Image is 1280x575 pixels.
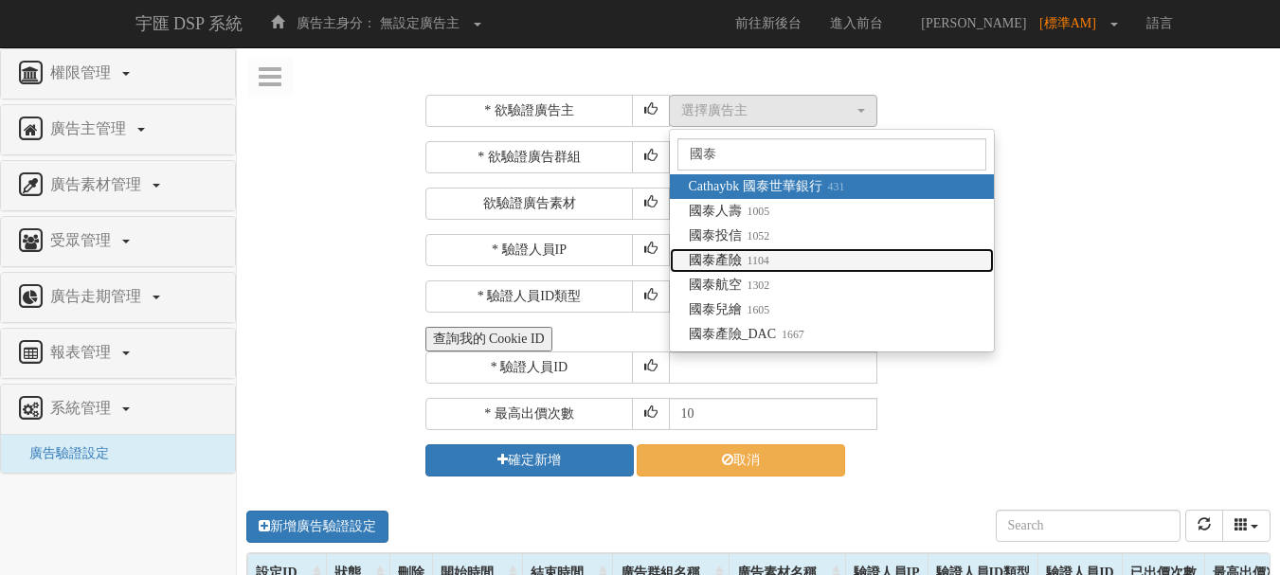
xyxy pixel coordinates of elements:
[689,251,769,270] span: 國泰產險
[1185,510,1223,542] button: refresh
[15,282,221,313] a: 廣告走期管理
[297,16,376,30] span: 廣告主身分：
[15,115,221,145] a: 廣告主管理
[15,171,221,201] a: 廣告素材管理
[45,344,120,360] span: 報表管理
[996,510,1181,542] input: Search
[246,511,388,543] a: 新增廣告驗證設定
[681,101,854,120] div: 選擇廣告主
[677,138,986,171] input: Search
[15,59,221,89] a: 權限管理
[911,16,1036,30] span: [PERSON_NAME]
[380,16,460,30] span: 無設定廣告主
[15,338,221,368] a: 報表管理
[45,120,135,136] span: 廣告主管理
[45,176,151,192] span: 廣告素材管理
[15,394,221,424] a: 系統管理
[15,226,221,257] a: 受眾管理
[689,177,845,196] span: Cathaybk 國泰世華銀行
[742,205,770,218] small: 1005
[689,226,770,245] span: 國泰投信
[776,328,804,341] small: 1667
[45,232,120,248] span: 受眾管理
[425,444,634,476] button: 確定新增
[15,446,109,460] a: 廣告驗證設定
[45,288,151,304] span: 廣告走期管理
[742,229,770,243] small: 1052
[742,279,770,292] small: 1302
[1222,510,1271,542] button: columns
[1222,510,1271,542] div: Columns
[425,327,552,351] button: 查詢我的 Cookie ID
[45,400,120,416] span: 系統管理
[669,95,877,127] button: 選擇廣告主
[742,254,769,267] small: 1104
[45,64,120,81] span: 權限管理
[822,180,845,193] small: 431
[689,325,804,344] span: 國泰產險_DAC
[742,303,770,316] small: 1605
[689,300,770,319] span: 國泰兒繪
[1039,16,1106,30] span: [標準AM]
[689,202,770,221] span: 國泰人壽
[689,276,770,295] span: 國泰航空
[637,444,845,476] a: 取消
